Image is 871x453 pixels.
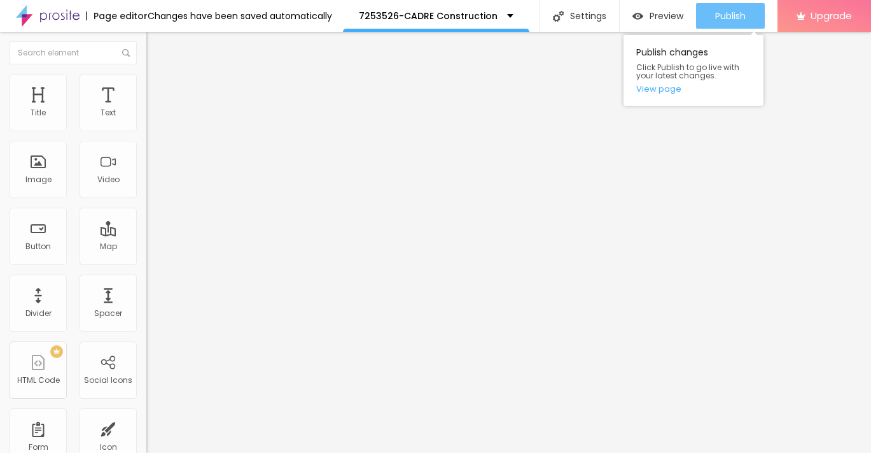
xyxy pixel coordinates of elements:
[122,49,130,57] img: Icone
[620,3,696,29] button: Preview
[31,108,46,117] div: Title
[100,443,117,452] div: Icon
[624,35,763,106] div: Publish changes
[553,11,564,22] img: Icone
[97,175,120,184] div: Video
[29,443,48,452] div: Form
[25,309,52,318] div: Divider
[636,63,751,80] span: Click Publish to go live with your latest changes.
[696,3,765,29] button: Publish
[86,11,148,20] div: Page editor
[148,11,332,20] div: Changes have been saved automatically
[25,242,51,251] div: Button
[25,175,52,184] div: Image
[715,11,746,21] span: Publish
[359,11,498,20] p: 7253526-CADRE Construction
[636,85,751,93] a: View page
[94,309,122,318] div: Spacer
[811,10,852,21] span: Upgrade
[17,376,60,385] div: HTML Code
[650,11,683,21] span: Preview
[632,11,643,22] img: view-1.svg
[101,108,116,117] div: Text
[10,41,137,64] input: Search element
[84,376,132,385] div: Social Icons
[100,242,117,251] div: Map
